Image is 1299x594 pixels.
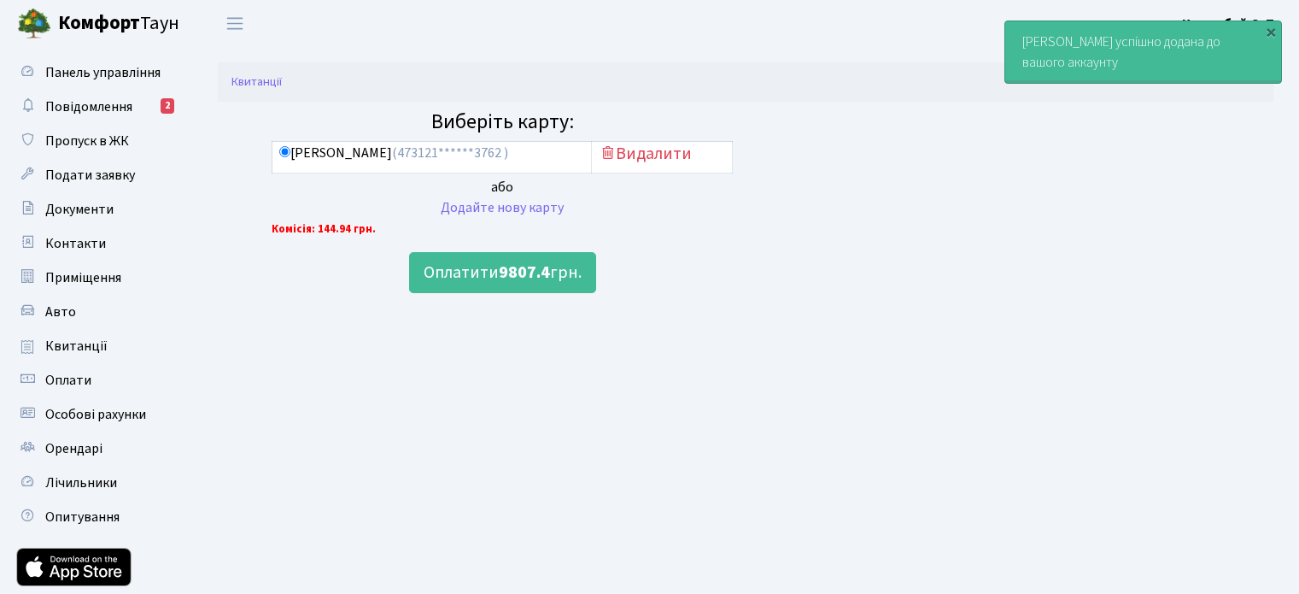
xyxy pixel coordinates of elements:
[272,197,733,218] div: Додайте нову карту
[45,337,108,356] span: Квитанції
[58,9,140,37] b: Комфорт
[279,146,290,157] input: [PERSON_NAME](473121******3762 )
[9,124,179,158] a: Пропуск в ЖК
[214,9,256,38] button: Переключити навігацію
[599,144,725,164] h5: Видалити
[58,9,179,38] span: Таун
[1182,15,1279,33] b: Чорнобай С. П.
[9,56,179,90] a: Панель управління
[1262,23,1279,40] div: ×
[45,268,121,287] span: Приміщення
[272,221,376,237] b: Комісія: 144.94 грн.
[9,363,179,397] a: Оплати
[231,73,282,91] a: Квитанції
[45,97,132,116] span: Повідомлення
[272,110,733,135] h4: Виберіть карту:
[45,303,76,321] span: Авто
[1005,21,1281,83] div: [PERSON_NAME] успішно додана до вашого аккаунту
[9,295,179,329] a: Авто
[45,473,117,492] span: Лічильники
[45,371,91,390] span: Оплати
[45,63,161,82] span: Панель управління
[161,98,174,114] div: 2
[9,192,179,226] a: Документи
[1182,14,1279,34] a: Чорнобай С. П.
[9,90,179,124] a: Повідомлення2
[45,439,102,458] span: Орендарі
[499,261,550,285] b: 9807.4
[9,397,179,432] a: Особові рахунки
[45,234,106,253] span: Контакти
[45,200,114,219] span: Документи
[9,261,179,295] a: Приміщення
[9,329,179,363] a: Квитанції
[9,226,179,261] a: Контакти
[272,177,733,197] div: або
[17,7,51,41] img: logo.png
[45,405,146,424] span: Особові рахунки
[9,500,179,534] a: Опитування
[9,466,179,500] a: Лічильники
[45,132,129,150] span: Пропуск в ЖК
[9,158,179,192] a: Подати заявку
[9,432,179,466] a: Орендарі
[45,508,120,526] span: Опитування
[279,144,508,163] label: [PERSON_NAME]
[409,252,596,293] button: Оплатити9807.4грн.
[45,166,135,185] span: Подати заявку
